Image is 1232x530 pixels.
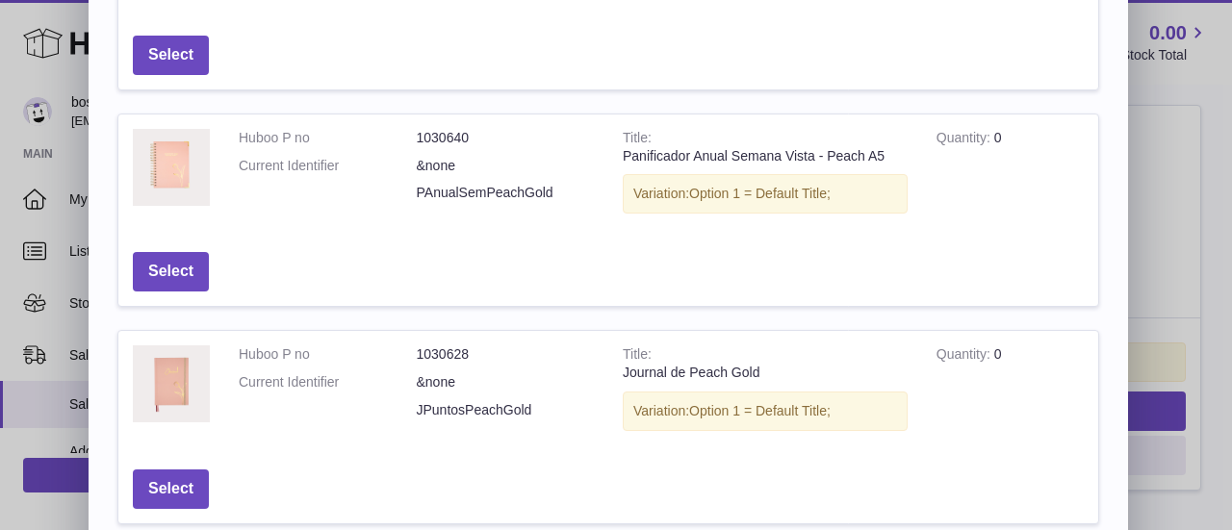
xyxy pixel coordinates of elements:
[133,129,210,206] img: Panificador Anual Semana Vista - Peach A5
[623,391,908,431] div: Variation:
[239,345,417,364] dt: Huboo P no
[417,373,595,391] dd: &none
[417,184,595,202] dd: PAnualSemPeachGold
[689,186,831,201] span: Option 1 = Default Title;
[922,114,1098,239] td: 0
[417,401,595,419] dd: JPuntosPeachGold
[239,129,417,147] dt: Huboo P no
[417,157,595,175] dd: &none
[239,157,417,175] dt: Current Identifier
[937,346,994,366] strong: Quantity
[133,469,209,509] button: Select
[133,252,209,291] button: Select
[417,129,595,147] dd: 1030640
[133,36,209,75] button: Select
[623,364,908,382] div: Journal de Peach Gold
[623,130,652,150] strong: Title
[623,346,652,366] strong: Title
[239,373,417,391] dt: Current Identifier
[417,345,595,364] dd: 1030628
[623,147,908,165] div: Panificador Anual Semana Vista - Peach A5
[133,345,210,422] img: Journal de Peach Gold
[937,130,994,150] strong: Quantity
[922,331,1098,455] td: 0
[689,403,831,418] span: Option 1 = Default Title;
[623,174,908,214] div: Variation:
